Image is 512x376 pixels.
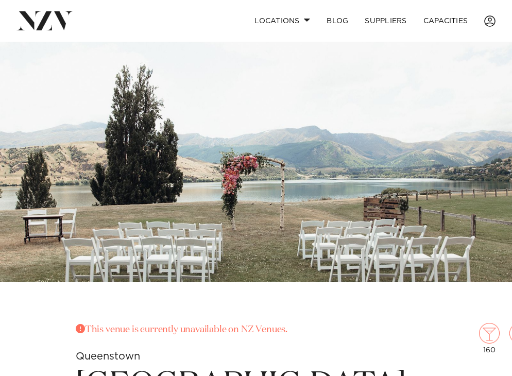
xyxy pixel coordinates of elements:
small: Queenstown [76,351,140,362]
img: cocktail.png [479,323,500,344]
img: nzv-logo.png [16,11,73,30]
p: This venue is currently unavailable on NZ Venues. [76,323,406,337]
a: BLOG [318,10,356,32]
a: SUPPLIERS [356,10,415,32]
a: Locations [246,10,318,32]
a: Capacities [415,10,476,32]
div: 160 [479,323,500,354]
